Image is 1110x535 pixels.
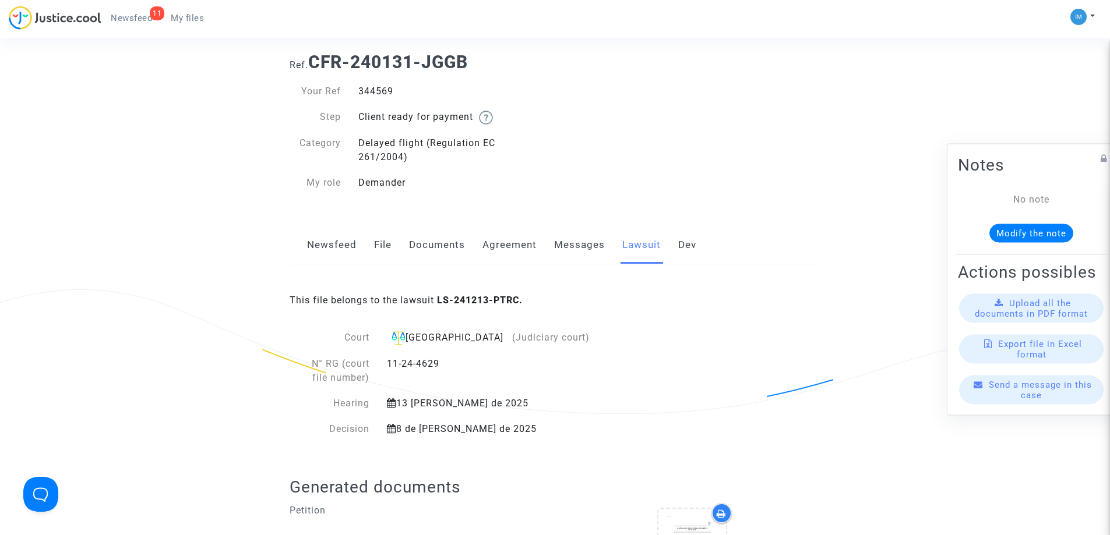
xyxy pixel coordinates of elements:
[378,357,614,385] div: 11-24-4629
[281,84,350,98] div: Your Ref
[958,154,1105,175] h2: Notes
[989,224,1073,242] button: Modify the note
[171,13,204,23] span: My files
[975,297,1088,318] span: Upload all the documents in PDF format
[161,9,213,27] a: My files
[290,503,547,518] p: Petition
[150,6,164,20] div: 11
[512,332,590,343] span: (Judiciary court)
[290,422,378,436] div: Decision
[290,477,820,497] h2: Generated documents
[350,84,555,98] div: 344569
[281,176,350,190] div: My role
[290,295,523,306] span: This file belongs to the lawsuit
[989,379,1092,400] span: Send a message in this case
[392,331,406,345] img: icon-faciliter-sm.svg
[308,52,468,72] b: CFR-240131-JGGB
[23,477,58,512] iframe: Help Scout Beacon - Open
[1070,9,1087,25] img: a105443982b9e25553e3eed4c9f672e7
[9,6,101,30] img: jc-logo.svg
[290,396,378,410] div: Hearing
[975,192,1087,206] div: No note
[111,13,152,23] span: Newsfeed
[378,396,614,410] div: 13 [PERSON_NAME] de 2025
[958,261,1105,282] h2: Actions possibles
[378,422,614,436] div: 8 de [PERSON_NAME] de 2025
[350,110,555,125] div: Client ready for payment
[554,226,605,264] a: Messages
[101,9,161,27] a: 11Newsfeed
[307,226,357,264] a: Newsfeed
[437,295,523,306] b: LS-241213-PTRC.
[281,110,350,125] div: Step
[290,357,378,385] div: N° RG (court file number)
[678,226,696,264] a: Dev
[281,136,350,164] div: Category
[290,331,378,345] div: Court
[409,226,465,264] a: Documents
[374,226,392,264] a: File
[998,338,1082,359] span: Export file in Excel format
[290,59,308,70] span: Ref.
[387,331,605,345] div: [GEOGRAPHIC_DATA]
[479,111,493,125] img: help.svg
[350,176,555,190] div: Demander
[482,226,537,264] a: Agreement
[350,136,555,164] div: Delayed flight (Regulation EC 261/2004)
[622,226,661,264] a: Lawsuit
